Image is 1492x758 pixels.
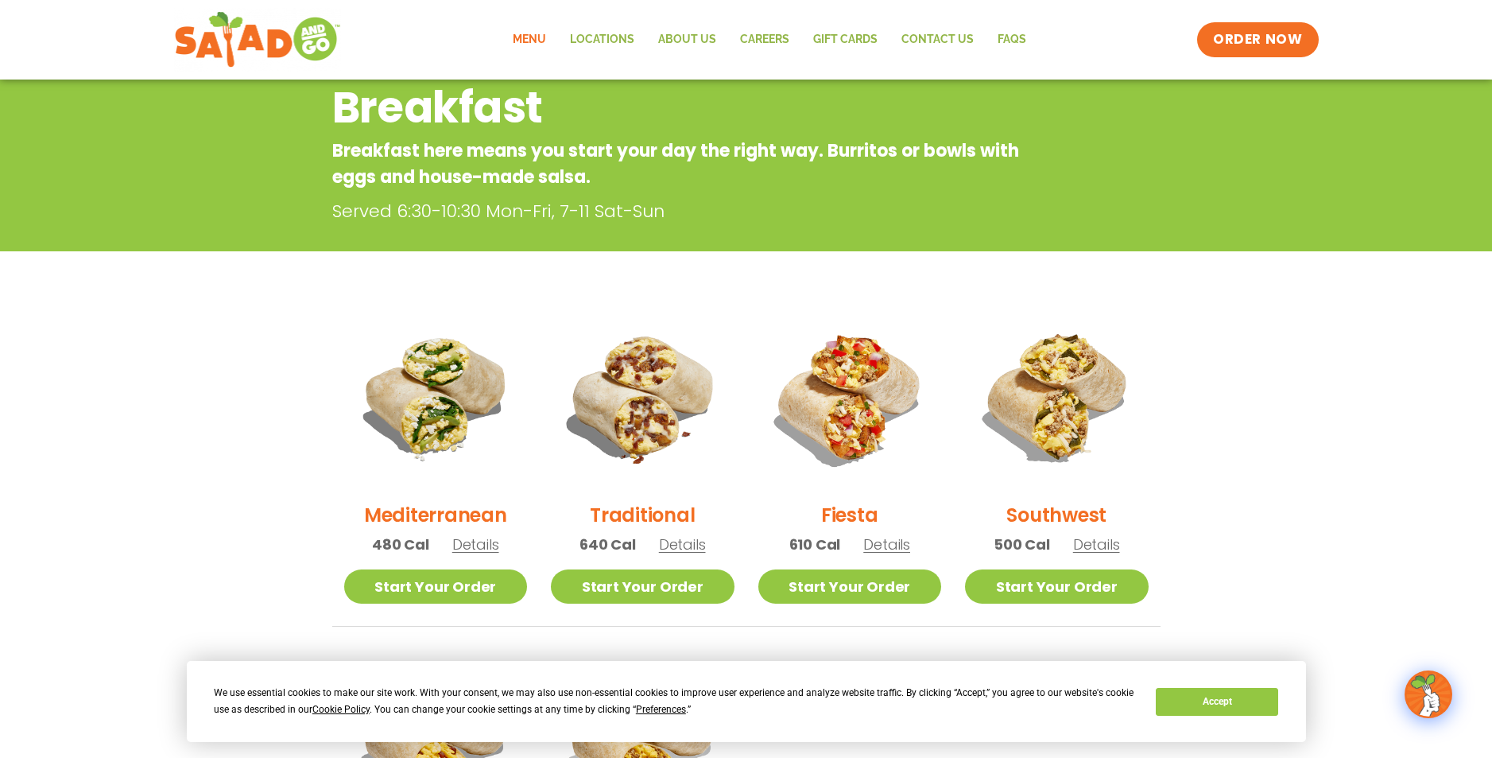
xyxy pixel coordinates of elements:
[863,534,910,554] span: Details
[551,569,734,604] a: Start Your Order
[758,305,942,489] img: Product photo for Fiesta
[501,21,1038,58] nav: Menu
[659,534,706,554] span: Details
[789,534,841,555] span: 610 Cal
[344,569,528,604] a: Start Your Order
[994,534,1050,555] span: 500 Cal
[187,661,1306,742] div: Cookie Consent Prompt
[590,501,695,529] h2: Traditional
[312,704,370,715] span: Cookie Policy
[332,138,1033,190] p: Breakfast here means you start your day the right way. Burritos or bowls with eggs and house-made...
[965,569,1149,604] a: Start Your Order
[551,305,734,489] img: Product photo for Traditional
[372,534,429,555] span: 480 Cal
[965,305,1149,489] img: Product photo for Southwest
[646,21,728,58] a: About Us
[501,21,558,58] a: Menu
[1197,22,1318,57] a: ORDER NOW
[889,21,986,58] a: Contact Us
[758,569,942,604] a: Start Your Order
[332,76,1033,140] h2: Breakfast
[636,704,686,715] span: Preferences
[332,198,1040,224] p: Served 6:30-10:30 Mon-Fri, 7-11 Sat-Sun
[452,534,499,554] span: Details
[728,21,801,58] a: Careers
[558,21,646,58] a: Locations
[1156,688,1278,716] button: Accept
[986,21,1038,58] a: FAQs
[1406,672,1451,717] img: wpChatIcon
[1213,30,1302,49] span: ORDER NOW
[821,501,878,529] h2: Fiesta
[801,21,889,58] a: GIFT CARDS
[1006,501,1106,529] h2: Southwest
[579,534,636,555] span: 640 Cal
[364,501,507,529] h2: Mediterranean
[174,8,342,72] img: new-SAG-logo-768×292
[344,305,528,489] img: Product photo for Mediterranean Breakfast Burrito
[1073,534,1120,554] span: Details
[214,685,1137,718] div: We use essential cookies to make our site work. With your consent, we may also use non-essential ...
